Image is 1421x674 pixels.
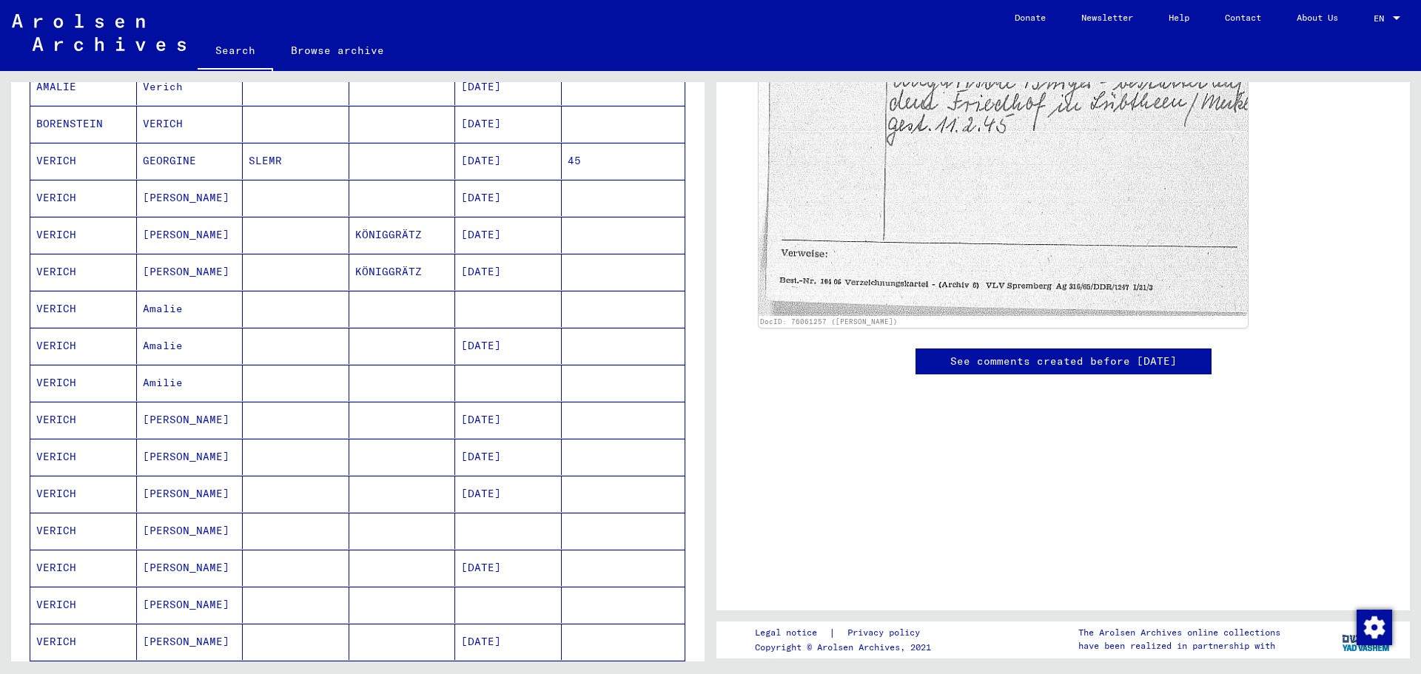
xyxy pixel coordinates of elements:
[137,106,243,142] mat-cell: VERICH
[30,402,137,438] mat-cell: VERICH
[137,143,243,179] mat-cell: GEORGINE
[30,106,137,142] mat-cell: BORENSTEIN
[273,33,402,68] a: Browse archive
[755,625,829,641] a: Legal notice
[562,143,685,179] mat-cell: 45
[455,624,562,660] mat-cell: [DATE]
[349,254,456,290] mat-cell: KÖNIGGRÄTZ
[30,328,137,364] mat-cell: VERICH
[455,254,562,290] mat-cell: [DATE]
[349,217,456,253] mat-cell: KÖNIGGRÄTZ
[455,476,562,512] mat-cell: [DATE]
[950,354,1177,369] a: See comments created before [DATE]
[137,439,243,475] mat-cell: [PERSON_NAME]
[137,180,243,216] mat-cell: [PERSON_NAME]
[1078,626,1280,639] p: The Arolsen Archives online collections
[137,513,243,549] mat-cell: [PERSON_NAME]
[455,69,562,105] mat-cell: [DATE]
[1339,621,1394,658] img: yv_logo.png
[455,550,562,586] mat-cell: [DATE]
[137,550,243,586] mat-cell: [PERSON_NAME]
[455,143,562,179] mat-cell: [DATE]
[755,641,938,654] p: Copyright © Arolsen Archives, 2021
[30,69,137,105] mat-cell: AMALIE
[243,143,349,179] mat-cell: SLEMR
[735,389,1391,587] iframe: Disqus
[455,439,562,475] mat-cell: [DATE]
[30,550,137,586] mat-cell: VERICH
[30,624,137,660] mat-cell: VERICH
[455,180,562,216] mat-cell: [DATE]
[137,624,243,660] mat-cell: [PERSON_NAME]
[30,513,137,549] mat-cell: VERICH
[455,217,562,253] mat-cell: [DATE]
[30,476,137,512] mat-cell: VERICH
[1356,609,1391,644] div: Change consent
[137,254,243,290] mat-cell: [PERSON_NAME]
[30,291,137,327] mat-cell: VERICH
[30,180,137,216] mat-cell: VERICH
[198,33,273,71] a: Search
[30,143,137,179] mat-cell: VERICH
[1357,610,1392,645] img: Change consent
[30,439,137,475] mat-cell: VERICH
[755,625,938,641] div: |
[455,328,562,364] mat-cell: [DATE]
[137,217,243,253] mat-cell: [PERSON_NAME]
[30,254,137,290] mat-cell: VERICH
[1374,13,1390,24] span: EN
[760,317,898,326] a: DocID: 76061257 ([PERSON_NAME])
[30,217,137,253] mat-cell: VERICH
[137,69,243,105] mat-cell: Verich
[137,328,243,364] mat-cell: Amalie
[137,587,243,623] mat-cell: [PERSON_NAME]
[137,402,243,438] mat-cell: [PERSON_NAME]
[455,402,562,438] mat-cell: [DATE]
[137,476,243,512] mat-cell: [PERSON_NAME]
[12,14,186,51] img: Arolsen_neg.svg
[30,365,137,401] mat-cell: VERICH
[455,106,562,142] mat-cell: [DATE]
[137,291,243,327] mat-cell: Amalie
[137,365,243,401] mat-cell: Amilie
[836,625,938,641] a: Privacy policy
[1078,639,1280,653] p: have been realized in partnership with
[30,587,137,623] mat-cell: VERICH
